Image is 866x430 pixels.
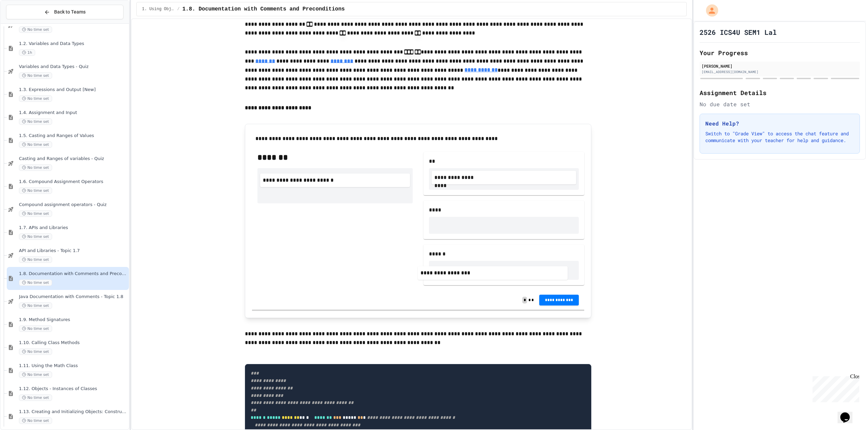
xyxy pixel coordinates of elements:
[810,374,859,402] iframe: chat widget
[19,302,52,309] span: No time set
[177,6,180,12] span: /
[19,325,52,332] span: No time set
[19,210,52,217] span: No time set
[19,95,52,102] span: No time set
[19,417,52,424] span: No time set
[19,26,52,33] span: No time set
[6,5,123,19] button: Back to Teams
[700,27,777,37] h1: 2526 ICS4U SEM1 Lal
[19,279,52,286] span: No time set
[19,248,128,254] span: API and Libraries - Topic 1.7
[19,202,128,208] span: Compound assignment operators - Quiz
[19,72,52,79] span: No time set
[54,8,86,16] span: Back to Teams
[705,130,854,144] p: Switch to "Grade View" to access the chat feature and communicate with your teacher for help and ...
[142,6,175,12] span: 1. Using Objects and Methods
[19,394,52,401] span: No time set
[19,87,128,93] span: 1.3. Expressions and Output [New]
[3,3,47,43] div: Chat with us now!Close
[700,48,860,58] h2: Your Progress
[19,118,52,125] span: No time set
[838,403,859,423] iframe: chat widget
[19,363,128,369] span: 1.11. Using the Math Class
[705,119,854,128] h3: Need Help?
[702,69,858,74] div: [EMAIL_ADDRESS][DOMAIN_NAME]
[19,133,128,139] span: 1.5. Casting and Ranges of Values
[19,271,128,277] span: 1.8. Documentation with Comments and Preconditions
[19,179,128,185] span: 1.6. Compound Assignment Operators
[19,110,128,116] span: 1.4. Assignment and Input
[19,317,128,323] span: 1.9. Method Signatures
[182,5,345,13] span: 1.8. Documentation with Comments and Preconditions
[699,3,720,18] div: My Account
[19,225,128,231] span: 1.7. APIs and Libraries
[19,64,128,70] span: Variables and Data Types - Quiz
[19,386,128,392] span: 1.12. Objects - Instances of Classes
[19,256,52,263] span: No time set
[19,371,52,378] span: No time set
[19,164,52,171] span: No time set
[19,187,52,194] span: No time set
[19,49,35,56] span: 1h
[19,409,128,415] span: 1.13. Creating and Initializing Objects: Constructors
[700,100,860,108] div: No due date set
[700,88,860,97] h2: Assignment Details
[19,41,128,47] span: 1.2. Variables and Data Types
[19,233,52,240] span: No time set
[19,340,128,346] span: 1.10. Calling Class Methods
[702,63,858,69] div: [PERSON_NAME]
[19,348,52,355] span: No time set
[19,156,128,162] span: Casting and Ranges of variables - Quiz
[19,294,128,300] span: Java Documentation with Comments - Topic 1.8
[19,141,52,148] span: No time set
